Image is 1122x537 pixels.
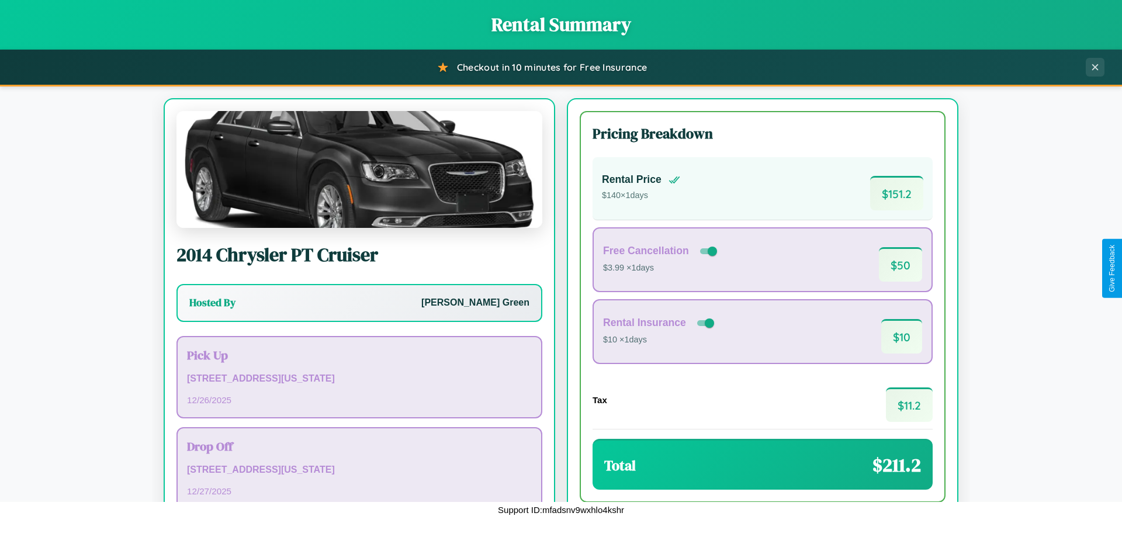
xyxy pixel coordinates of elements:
p: [STREET_ADDRESS][US_STATE] [187,462,532,479]
h2: 2014 Chrysler PT Cruiser [176,242,542,268]
h4: Rental Insurance [603,317,686,329]
p: $3.99 × 1 days [603,261,719,276]
h3: Pricing Breakdown [593,124,933,143]
h1: Rental Summary [12,12,1110,37]
span: $ 50 [879,247,922,282]
span: Checkout in 10 minutes for Free Insurance [457,61,647,73]
p: [STREET_ADDRESS][US_STATE] [187,370,532,387]
span: $ 211.2 [872,452,921,478]
h3: Hosted By [189,296,236,310]
img: Chrysler PT Cruiser [176,111,542,228]
span: $ 10 [881,319,922,354]
p: [PERSON_NAME] Green [421,295,529,311]
h3: Drop Off [187,438,532,455]
div: Give Feedback [1108,245,1116,292]
p: 12 / 27 / 2025 [187,483,532,499]
p: $ 140 × 1 days [602,188,680,203]
h4: Tax [593,395,607,405]
h4: Rental Price [602,174,662,186]
span: $ 151.2 [870,176,923,210]
p: 12 / 26 / 2025 [187,392,532,408]
p: Support ID: mfadsnv9wxhlo4kshr [498,502,624,518]
p: $10 × 1 days [603,332,716,348]
h4: Free Cancellation [603,245,689,257]
h3: Total [604,456,636,475]
span: $ 11.2 [886,387,933,422]
h3: Pick Up [187,347,532,363]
